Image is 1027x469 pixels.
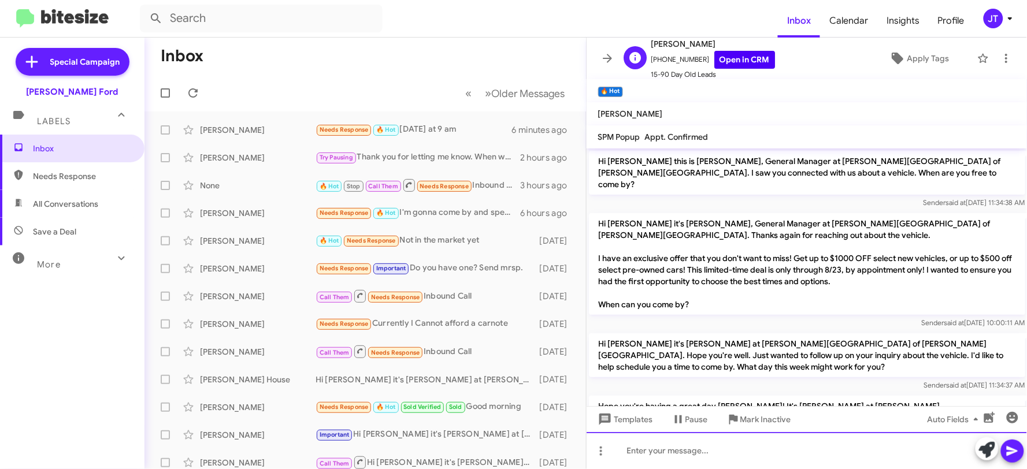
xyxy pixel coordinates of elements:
[984,9,1003,28] div: JT
[316,289,536,303] div: Inbound Call
[16,48,129,76] a: Special Campaign
[320,237,339,244] span: 🔥 Hot
[200,263,316,274] div: [PERSON_NAME]
[316,206,520,219] div: I'm gonna come by and speak with [PERSON_NAME] after two after two
[33,170,131,182] span: Needs Response
[200,291,316,302] div: [PERSON_NAME]
[866,48,972,69] button: Apply Tags
[371,293,420,301] span: Needs Response
[946,381,966,389] span: said at
[200,318,316,330] div: [PERSON_NAME]
[200,207,316,219] div: [PERSON_NAME]
[316,344,536,359] div: Inbound Call
[316,374,536,385] div: Hi [PERSON_NAME] it's [PERSON_NAME] at [PERSON_NAME][GEOGRAPHIC_DATA] of [PERSON_NAME][GEOGRAPHIC...
[320,293,350,301] span: Call Them
[651,69,775,80] span: 15-90 Day Old Leads
[200,346,316,358] div: [PERSON_NAME]
[320,154,353,161] span: Try Pausing
[27,86,118,98] div: [PERSON_NAME] Ford
[596,409,653,430] span: Templates
[589,396,1025,451] p: Hope you're having a great day [PERSON_NAME]! It's [PERSON_NAME] at [PERSON_NAME][GEOGRAPHIC_DATA...
[376,126,396,133] span: 🔥 Hot
[536,401,577,413] div: [DATE]
[877,4,929,38] a: Insights
[376,209,396,217] span: 🔥 Hot
[924,381,1025,389] span: Sender [DATE] 11:34:37 AM
[923,198,1025,207] span: Sender [DATE] 11:34:38 AM
[347,237,396,244] span: Needs Response
[320,320,369,327] span: Needs Response
[645,132,709,142] span: Appt. Confirmed
[918,409,992,430] button: Auto Fields
[536,235,577,247] div: [DATE]
[944,318,964,327] span: said at
[589,213,1025,315] p: Hi [PERSON_NAME] it's [PERSON_NAME], General Manager at [PERSON_NAME][GEOGRAPHIC_DATA] of [PERSON...
[946,198,966,207] span: said at
[320,349,350,356] span: Call Them
[974,9,1014,28] button: JT
[449,403,462,411] span: Sold
[403,403,442,411] span: Sold Verified
[316,262,536,275] div: Do you have one? Send mrsp.
[651,37,775,51] span: [PERSON_NAME]
[320,183,339,190] span: 🔥 Hot
[459,81,479,105] button: Previous
[598,87,623,97] small: 🔥 Hot
[589,151,1025,195] p: Hi [PERSON_NAME] this is [PERSON_NAME], General Manager at [PERSON_NAME][GEOGRAPHIC_DATA] of [PER...
[200,429,316,441] div: [PERSON_NAME]
[485,86,492,100] span: »
[492,87,565,100] span: Older Messages
[479,81,572,105] button: Next
[200,180,316,191] div: None
[536,429,577,441] div: [DATE]
[320,209,369,217] span: Needs Response
[200,401,316,413] div: [PERSON_NAME]
[466,86,472,100] span: «
[316,317,536,330] div: Currently I Cannot afford a carnote
[929,4,974,38] span: Profile
[520,152,576,163] div: 2 hours ago
[685,409,708,430] span: Pause
[598,109,663,119] span: [PERSON_NAME]
[50,56,120,68] span: Special Campaign
[520,180,576,191] div: 3 hours ago
[907,48,949,69] span: Apply Tags
[316,234,536,247] div: Not in the market yet
[820,4,877,38] a: Calendar
[33,226,76,237] span: Save a Deal
[589,333,1025,377] p: Hi [PERSON_NAME] it's [PERSON_NAME] at [PERSON_NAME][GEOGRAPHIC_DATA] of [PERSON_NAME][GEOGRAPHIC...
[536,318,577,330] div: [DATE]
[376,265,406,272] span: Important
[376,403,396,411] span: 🔥 Hot
[598,132,640,142] span: SPM Popup
[320,460,350,467] span: Call Them
[587,409,662,430] button: Templates
[320,126,369,133] span: Needs Response
[37,116,71,126] span: Labels
[200,235,316,247] div: [PERSON_NAME]
[161,47,203,65] h1: Inbox
[536,374,577,385] div: [DATE]
[33,198,98,210] span: All Conversations
[536,263,577,274] div: [DATE]
[316,428,536,441] div: Hi [PERSON_NAME] it's [PERSON_NAME] at [PERSON_NAME][GEOGRAPHIC_DATA] of [PERSON_NAME][GEOGRAPHIC...
[316,151,520,164] div: Thank you for letting me know. When would be a good time to follow up with you?
[368,183,398,190] span: Call Them
[33,143,131,154] span: Inbox
[316,400,536,414] div: Good morning
[921,318,1025,327] span: Sender [DATE] 10:00:11 AM
[200,457,316,468] div: [PERSON_NAME]
[778,4,820,38] span: Inbox
[928,409,983,430] span: Auto Fields
[316,178,520,192] div: Inbound Call
[320,431,350,438] span: Important
[316,123,512,136] div: [DATE] at 9 am
[651,51,775,69] span: [PHONE_NUMBER]
[420,183,469,190] span: Needs Response
[459,81,572,105] nav: Page navigation example
[520,207,576,219] div: 6 hours ago
[536,291,577,302] div: [DATE]
[371,349,420,356] span: Needs Response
